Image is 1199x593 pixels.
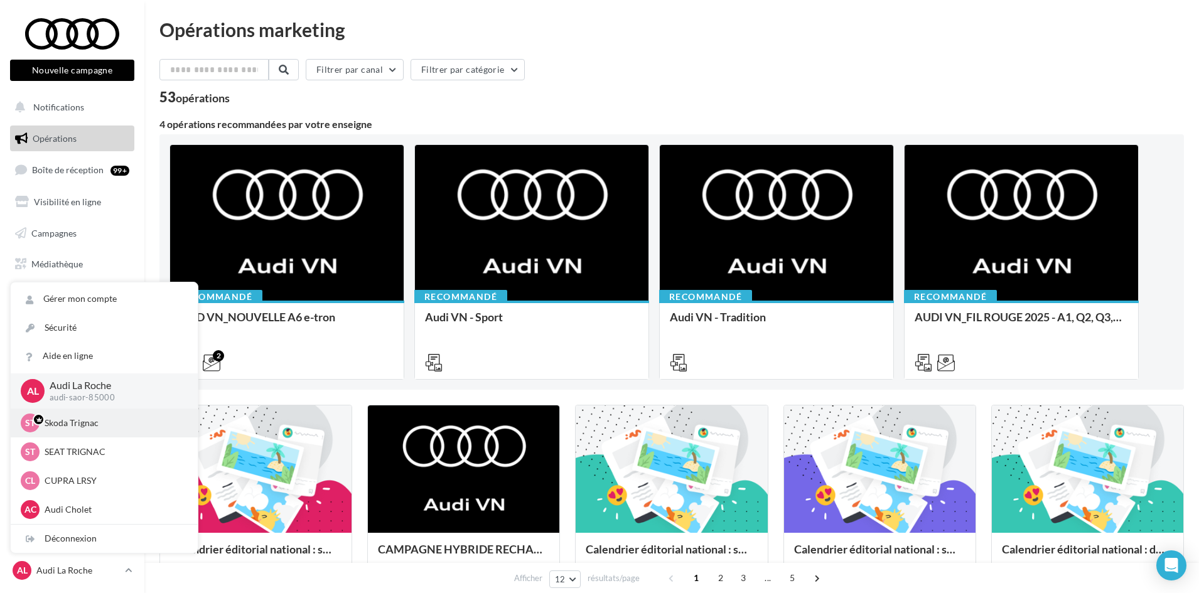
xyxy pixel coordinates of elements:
span: 2 [711,568,731,588]
span: ... [758,568,778,588]
a: Sécurité [11,314,198,342]
p: Audi Cholet [45,503,183,516]
a: Gérer mon compte [11,285,198,313]
a: PLV et print personnalisable [8,282,137,319]
div: Recommandé [169,290,262,304]
span: 1 [686,568,706,588]
button: Notifications [8,94,132,120]
a: Opérations [8,126,137,152]
span: AC [24,503,36,516]
div: Calendrier éditorial national : semaine du 08.09 au 14.09 [794,543,965,568]
p: SEAT TRIGNAC [45,446,183,458]
div: Recommandé [659,290,752,304]
div: Open Intercom Messenger [1156,550,1186,580]
div: Audi VN - Sport [425,311,638,336]
span: ST [25,446,35,458]
div: 53 [159,90,230,104]
a: Aide en ligne [11,342,198,370]
span: AL [27,383,39,398]
span: résultats/page [588,572,640,584]
button: Filtrer par canal [306,59,404,80]
span: Notifications [33,102,84,112]
span: Médiathèque [31,259,83,269]
p: Audi La Roche [36,564,120,577]
button: Filtrer par catégorie [411,59,525,80]
a: Boîte de réception99+ [8,156,137,183]
div: 4 opérations recommandées par votre enseigne [159,119,1184,129]
span: ST [25,417,35,429]
a: Médiathèque [8,251,137,277]
span: Opérations [33,133,77,144]
button: 12 [549,570,581,588]
button: Nouvelle campagne [10,60,134,81]
p: audi-saor-85000 [50,392,178,403]
a: AL Audi La Roche [10,558,134,582]
div: Déconnexion [11,525,198,553]
div: 99+ [110,166,129,176]
div: Recommandé [904,290,997,304]
p: CUPRA LRSY [45,474,183,487]
span: Visibilité en ligne [34,196,101,207]
span: 5 [782,568,802,588]
div: AUDI VN_FIL ROUGE 2025 - A1, Q2, Q3, Q5 et Q4 e-tron [915,311,1128,336]
p: Skoda Trignac [45,417,183,429]
span: CL [25,474,35,487]
div: CAMPAGNE HYBRIDE RECHARGEABLE [378,543,549,568]
div: Calendrier éditorial national : du 02.09 au 15.09 [1002,543,1173,568]
a: Visibilité en ligne [8,189,137,215]
div: Calendrier éditorial national : semaine du 15.09 au 21.09 [586,543,757,568]
p: Audi La Roche [50,378,178,393]
span: Campagnes [31,227,77,238]
span: 3 [733,568,753,588]
div: Recommandé [414,290,507,304]
div: 2 [213,350,224,361]
div: AUD VN_NOUVELLE A6 e-tron [180,311,394,336]
div: Audi VN - Tradition [670,311,883,336]
div: Opérations marketing [159,20,1184,39]
span: Boîte de réception [32,164,104,175]
a: Campagnes [8,220,137,247]
div: opérations [176,92,230,104]
span: Afficher [514,572,542,584]
span: 12 [555,574,566,584]
span: AL [17,564,28,577]
div: Calendrier éditorial national : semaine du 22.09 au 28.09 [170,543,341,568]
